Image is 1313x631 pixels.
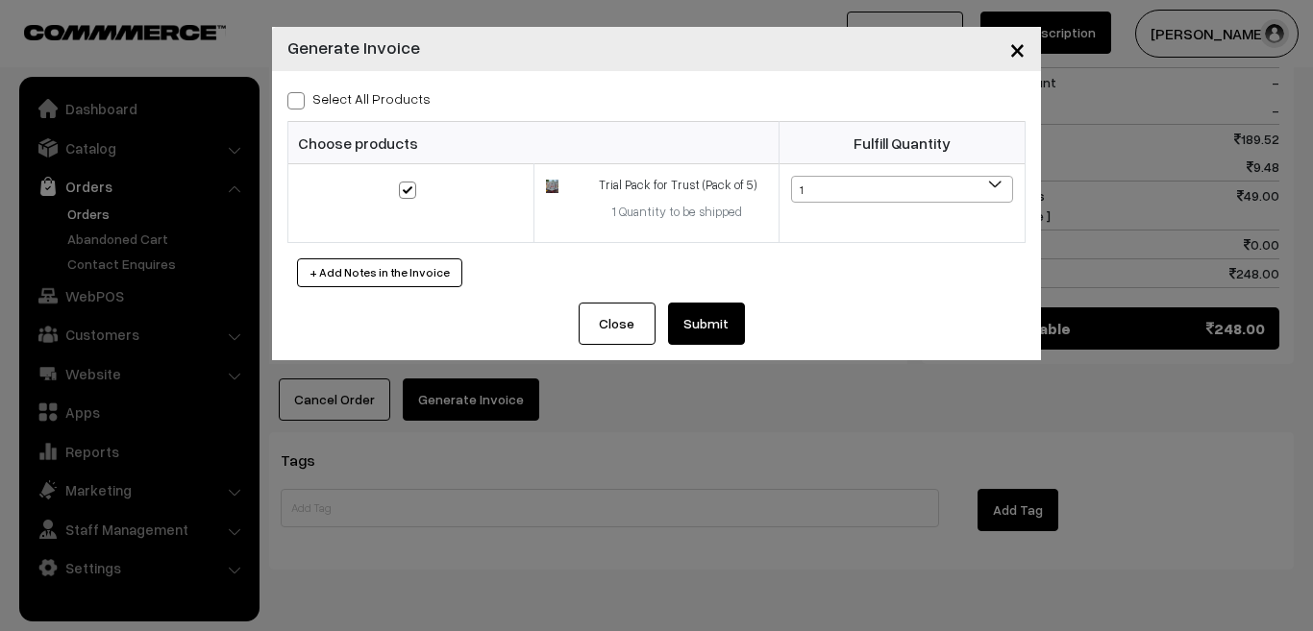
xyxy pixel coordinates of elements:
[288,122,780,164] th: Choose products
[1009,31,1026,66] span: ×
[546,180,558,193] img: 175257419215226.png
[587,176,767,195] div: Trial Pack for Trust (Pack of 5)
[780,122,1026,164] th: Fulfill Quantity
[791,176,1013,203] span: 1
[579,303,656,345] button: Close
[792,177,1012,204] span: 1
[297,258,462,287] button: + Add Notes in the Invoice
[287,88,431,109] label: Select all Products
[287,35,420,61] h4: Generate Invoice
[668,303,745,345] button: Submit
[994,19,1041,79] button: Close
[587,203,767,222] div: 1 Quantity to be shipped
